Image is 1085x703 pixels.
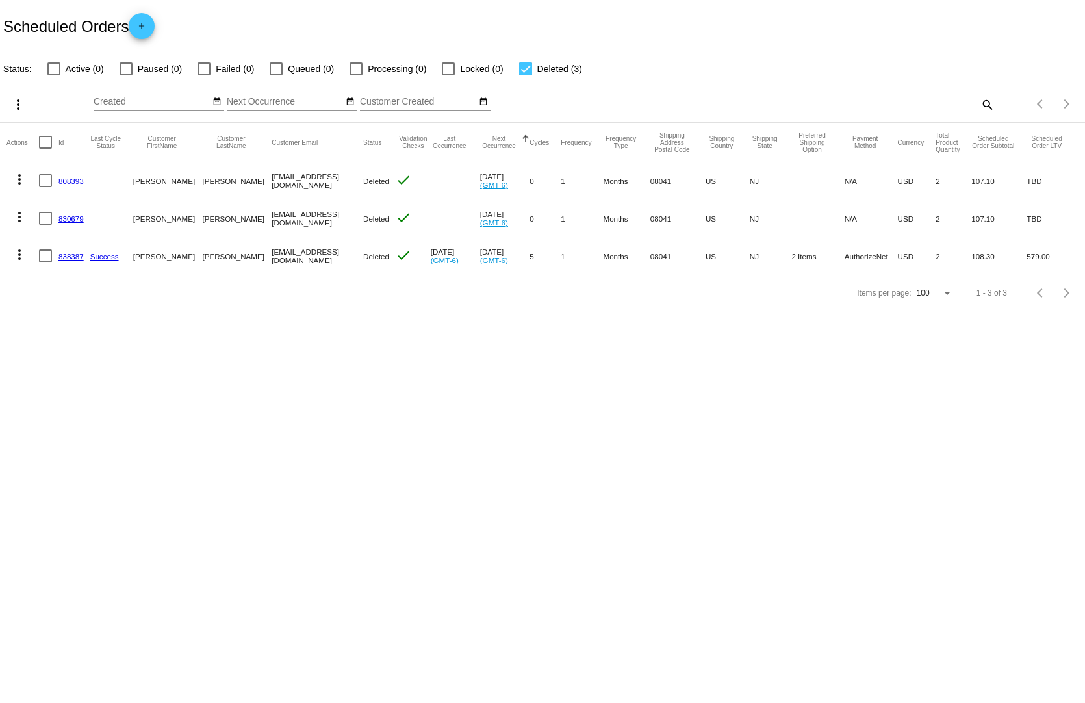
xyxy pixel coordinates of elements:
mat-cell: US [706,199,750,237]
mat-cell: N/A [845,199,898,237]
span: Deleted (3) [537,61,582,77]
mat-cell: 1 [561,199,603,237]
mat-icon: more_vert [12,209,27,225]
button: Change sorting for LifetimeValue [1027,135,1067,149]
mat-cell: [PERSON_NAME] [133,199,203,237]
button: Change sorting for Subtotal [971,135,1015,149]
mat-cell: Months [604,162,650,199]
button: Change sorting for CurrencyIso [898,138,925,146]
mat-cell: NJ [750,237,792,275]
button: Change sorting for CustomerEmail [272,138,318,146]
mat-cell: 08041 [650,237,706,275]
mat-header-cell: Validation Checks [396,123,431,162]
a: Success [90,252,119,261]
button: Change sorting for Frequency [561,138,591,146]
mat-cell: AuthorizeNet [845,237,898,275]
mat-cell: 2 Items [791,237,844,275]
a: 808393 [58,177,84,185]
button: Change sorting for Cycles [530,138,549,146]
button: Previous page [1028,91,1054,117]
span: Deleted [363,252,389,261]
button: Previous page [1028,280,1054,306]
mat-icon: check [396,210,411,225]
mat-cell: 0 [530,199,561,237]
mat-cell: 08041 [650,199,706,237]
button: Change sorting for LastProcessingCycleId [90,135,121,149]
mat-icon: more_vert [12,247,27,262]
a: (GMT-6) [480,218,508,227]
div: 1 - 3 of 3 [976,288,1007,298]
button: Change sorting for Id [58,138,64,146]
mat-cell: TBD [1027,199,1079,237]
mat-cell: [DATE] [480,237,530,275]
mat-cell: 108.30 [971,237,1027,275]
span: Queued (0) [288,61,334,77]
mat-cell: [DATE] [480,162,530,199]
span: Deleted [363,214,389,223]
button: Change sorting for Status [363,138,381,146]
mat-cell: [EMAIL_ADDRESS][DOMAIN_NAME] [272,237,363,275]
mat-cell: [EMAIL_ADDRESS][DOMAIN_NAME] [272,199,363,237]
mat-cell: US [706,162,750,199]
mat-cell: US [706,237,750,275]
mat-cell: N/A [845,162,898,199]
mat-cell: 0 [530,162,561,199]
mat-cell: USD [898,162,936,199]
a: 830679 [58,214,84,223]
mat-cell: Months [604,237,650,275]
mat-header-cell: Actions [6,123,39,162]
mat-cell: [PERSON_NAME] [133,237,203,275]
button: Change sorting for PaymentMethod.Type [845,135,886,149]
input: Customer Created [360,97,477,107]
mat-cell: NJ [750,162,792,199]
mat-cell: [DATE] [480,199,530,237]
mat-cell: 5 [530,237,561,275]
mat-cell: [EMAIL_ADDRESS][DOMAIN_NAME] [272,162,363,199]
input: Next Occurrence [227,97,344,107]
mat-icon: check [396,248,411,263]
mat-cell: USD [898,199,936,237]
mat-cell: [PERSON_NAME] [203,162,272,199]
span: Processing (0) [368,61,426,77]
a: (GMT-6) [480,181,508,189]
mat-cell: 579.00 [1027,237,1079,275]
button: Change sorting for ShippingPostcode [650,132,694,153]
button: Next page [1054,91,1080,117]
h2: Scheduled Orders [3,13,155,39]
mat-icon: more_vert [12,172,27,187]
span: Paused (0) [138,61,182,77]
button: Change sorting for LastOccurrenceUtc [431,135,468,149]
mat-cell: TBD [1027,162,1079,199]
mat-icon: date_range [346,97,355,107]
mat-cell: 107.10 [971,162,1027,199]
button: Change sorting for PreferredShippingOption [791,132,832,153]
mat-cell: 2 [936,237,971,275]
mat-cell: [DATE] [431,237,480,275]
mat-cell: NJ [750,199,792,237]
mat-cell: [PERSON_NAME] [203,237,272,275]
span: Deleted [363,177,389,185]
mat-cell: [PERSON_NAME] [133,162,203,199]
span: Locked (0) [460,61,503,77]
mat-icon: more_vert [10,97,26,112]
button: Change sorting for CustomerFirstName [133,135,191,149]
mat-cell: 1 [561,237,603,275]
span: Status: [3,64,32,74]
span: Failed (0) [216,61,254,77]
mat-cell: Months [604,199,650,237]
button: Change sorting for ShippingCountry [706,135,738,149]
mat-header-cell: Total Product Quantity [936,123,971,162]
div: Items per page: [857,288,911,298]
button: Change sorting for CustomerLastName [203,135,261,149]
mat-cell: 2 [936,199,971,237]
mat-select: Items per page: [917,289,953,298]
mat-cell: 08041 [650,162,706,199]
button: Next page [1054,280,1080,306]
a: (GMT-6) [480,256,508,264]
mat-icon: date_range [479,97,488,107]
button: Change sorting for FrequencyType [604,135,639,149]
a: (GMT-6) [431,256,459,264]
mat-cell: 1 [561,162,603,199]
mat-icon: search [979,94,995,114]
mat-cell: USD [898,237,936,275]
